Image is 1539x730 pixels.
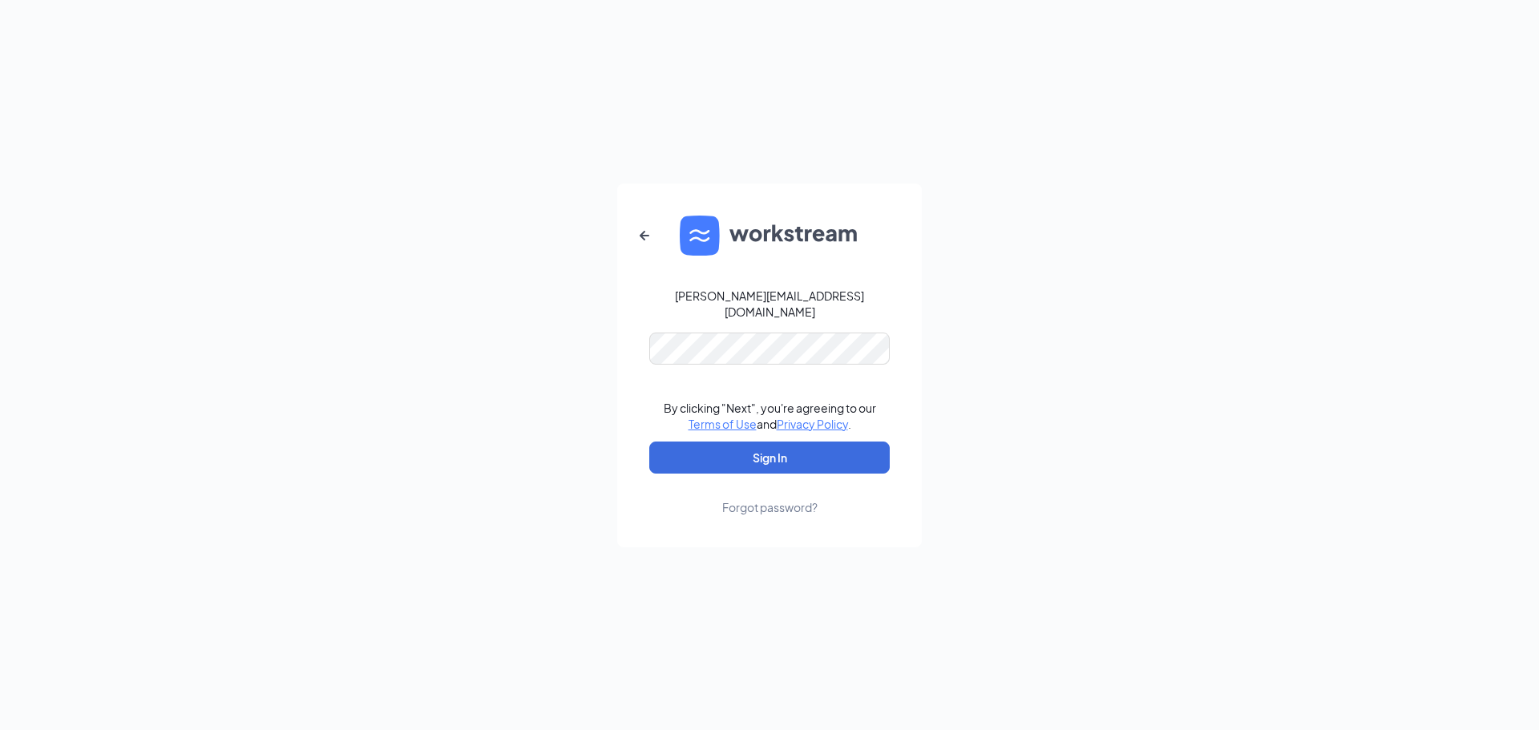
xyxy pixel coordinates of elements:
a: Terms of Use [689,417,757,431]
div: Forgot password? [722,499,818,515]
button: ArrowLeftNew [625,216,664,255]
svg: ArrowLeftNew [635,226,654,245]
a: Forgot password? [722,474,818,515]
img: WS logo and Workstream text [680,216,859,256]
div: By clicking "Next", you're agreeing to our and . [664,400,876,432]
a: Privacy Policy [777,417,848,431]
div: [PERSON_NAME][EMAIL_ADDRESS][DOMAIN_NAME] [649,288,890,320]
button: Sign In [649,442,890,474]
